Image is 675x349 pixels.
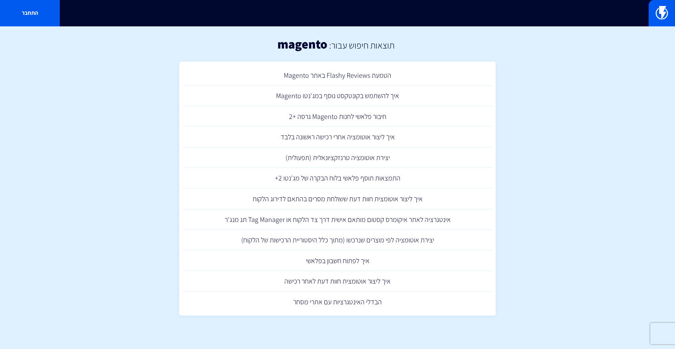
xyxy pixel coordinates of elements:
a: הטמעת Flashy Reviews באתר Magento [183,65,492,86]
a: איך ליצור אוטומצית חוות דעת ששולחת מסרים בהתאם לדירוג הלקוח [183,189,492,209]
a: הבדלי האינטגרציות עם אתרי מסחר [183,292,492,312]
a: יצירת אוטומציה טרנזקציונאלית (תפעולית) [183,147,492,168]
a: איך לפתוח חשבון בפלאשי [183,250,492,271]
a: איך להשתמש בקונטקסט נוסף במג'נטו Magento [183,85,492,106]
a: התמצאות תוסף פלאשי בלוח הבקרה של מג'נטו 2+ [183,168,492,189]
h2: תוצאות חיפוש עבור: [327,40,394,50]
h1: magento [277,37,327,51]
a: יצירת אוטומציה לפי מוצרים שנרכשו (מתוך כלל היסטוריית הרכישות של הלקוח) [183,230,492,250]
a: איך ליצור אוטומציה אחרי רכישה ראשונה בלבד [183,127,492,147]
a: אינטגרציה לאתר איקומרס קסטום מותאם אישית דרך צד הלקוח או Tag Manager תג מנג'ר [183,209,492,230]
a: איך ליצור אוטומצית חוות דעת לאחר רכישה [183,271,492,292]
a: חיבור פלאשי לחנות Magento גרסה +2 [183,106,492,127]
